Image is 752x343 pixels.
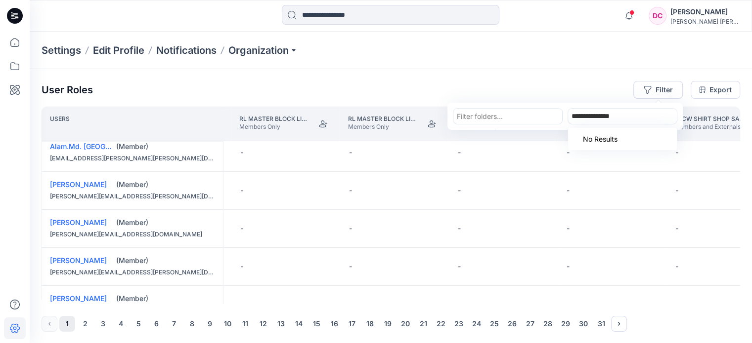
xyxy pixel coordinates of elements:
button: 22 [433,316,449,332]
button: 31 [593,316,609,332]
p: - [675,262,678,271]
p: - [349,262,352,271]
button: 24 [469,316,485,332]
button: Filter [633,81,683,99]
button: 27 [522,316,538,332]
button: 17 [344,316,360,332]
div: (Member) [116,180,215,190]
p: Users [50,115,70,133]
p: RL MASTER BLOCK LIBRARY_PM GOLF [239,115,310,123]
div: No Results [568,130,623,148]
div: (Member) [116,218,215,228]
button: 9 [202,316,218,332]
button: 2 [77,316,93,332]
button: 3 [95,316,111,332]
p: - [567,262,570,271]
button: 18 [362,316,378,332]
a: [PERSON_NAME] [50,294,107,303]
p: - [349,224,352,233]
button: 14 [291,316,307,332]
button: 29 [558,316,574,332]
div: [PERSON_NAME][EMAIL_ADDRESS][PERSON_NAME][DOMAIN_NAME] [50,267,215,277]
button: 26 [504,316,520,332]
button: 28 [540,316,556,332]
button: 16 [326,316,342,332]
button: 5 [131,316,146,332]
p: - [240,148,243,157]
button: 12 [255,316,271,332]
p: - [458,224,461,233]
button: 25 [487,316,502,332]
p: Members Only [239,123,310,131]
p: - [349,300,352,309]
button: Next [611,316,627,332]
button: 11 [237,316,253,332]
button: 30 [575,316,591,332]
div: [PERSON_NAME] [670,6,740,18]
button: 20 [398,316,413,332]
a: Edit Profile [93,43,144,57]
p: - [240,224,243,233]
p: - [567,148,570,157]
button: Join [423,115,441,133]
p: - [567,300,570,309]
button: 15 [309,316,324,332]
p: - [567,186,570,195]
div: (Member) [116,294,215,304]
p: Members Only [348,123,419,131]
a: [PERSON_NAME] [50,218,107,227]
a: Export [691,81,740,99]
p: - [675,224,678,233]
p: - [349,148,352,157]
a: Alam.Md. [GEOGRAPHIC_DATA] [50,142,154,151]
button: 8 [184,316,200,332]
p: - [567,224,570,233]
button: 4 [113,316,129,332]
p: - [458,300,461,309]
div: DC [649,7,666,25]
p: User Roles [42,84,93,96]
button: 19 [380,316,396,332]
div: [PERSON_NAME] [PERSON_NAME] [670,18,740,25]
div: [PERSON_NAME][EMAIL_ADDRESS][DOMAIN_NAME] [50,229,215,239]
p: RL MASTER BLOCK LIBRARY_PW [348,115,419,123]
div: (Member) [116,142,215,152]
button: 10 [220,316,235,332]
a: [PERSON_NAME] [50,256,107,265]
p: - [675,148,678,157]
div: (Member) [116,256,215,266]
p: - [240,186,243,195]
p: - [349,186,352,195]
p: - [458,186,461,195]
p: - [240,262,243,271]
p: - [240,300,243,309]
button: 7 [166,316,182,332]
p: - [675,186,678,195]
div: [PERSON_NAME][EMAIL_ADDRESS][PERSON_NAME][DOMAIN_NAME] [50,191,215,201]
button: Join [314,115,332,133]
p: Settings [42,43,81,57]
a: [PERSON_NAME] [50,180,107,189]
a: Notifications [156,43,217,57]
button: 13 [273,316,289,332]
p: - [675,300,678,309]
p: Members and Externals [674,123,746,131]
p: - [458,262,461,271]
button: 6 [148,316,164,332]
div: [EMAIL_ADDRESS][PERSON_NAME][PERSON_NAME][DOMAIN_NAME] [50,153,215,163]
p: - [458,148,461,157]
p: RLCW Shirt Shop Sandrafine [674,115,746,123]
button: 21 [415,316,431,332]
button: 23 [451,316,467,332]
